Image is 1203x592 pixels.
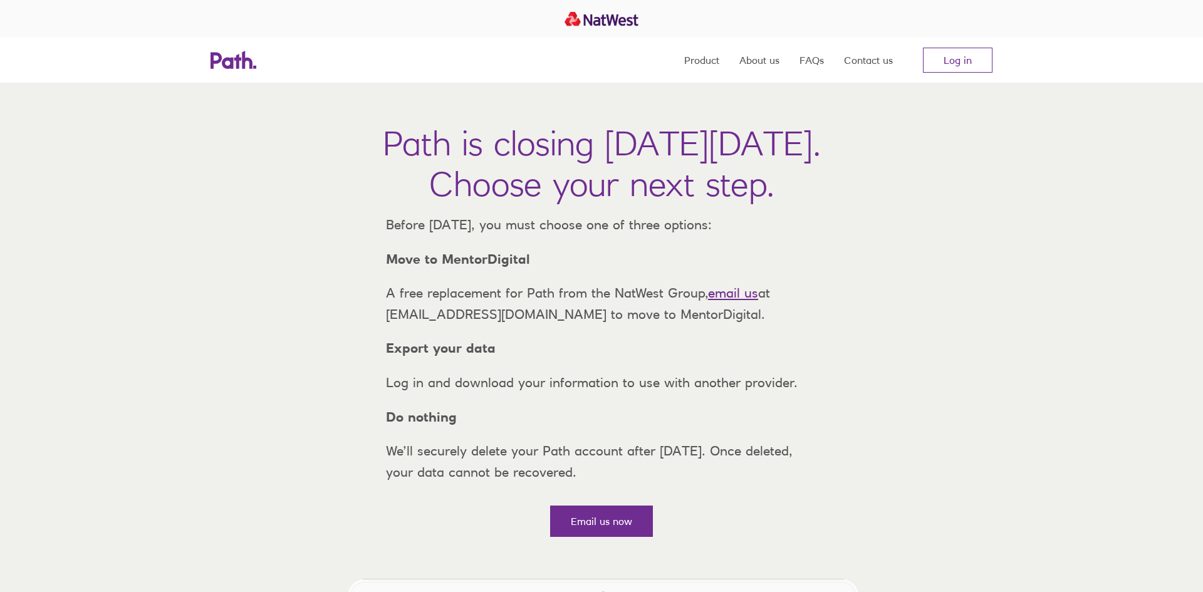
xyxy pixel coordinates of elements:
a: email us [708,285,758,301]
p: Before [DATE], you must choose one of three options: [376,214,827,236]
a: Log in [923,48,992,73]
a: Contact us [844,38,893,83]
h1: Path is closing [DATE][DATE]. Choose your next step. [383,123,821,204]
p: Log in and download your information to use with another provider. [376,372,827,393]
p: We’ll securely delete your Path account after [DATE]. Once deleted, your data cannot be recovered. [376,440,827,482]
a: Product [684,38,719,83]
p: A free replacement for Path from the NatWest Group, at [EMAIL_ADDRESS][DOMAIN_NAME] to move to Me... [376,283,827,325]
a: Email us now [550,506,653,537]
strong: Move to MentorDigital [386,251,530,267]
strong: Export your data [386,340,496,356]
a: FAQs [799,38,824,83]
a: About us [739,38,779,83]
strong: Do nothing [386,409,457,425]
